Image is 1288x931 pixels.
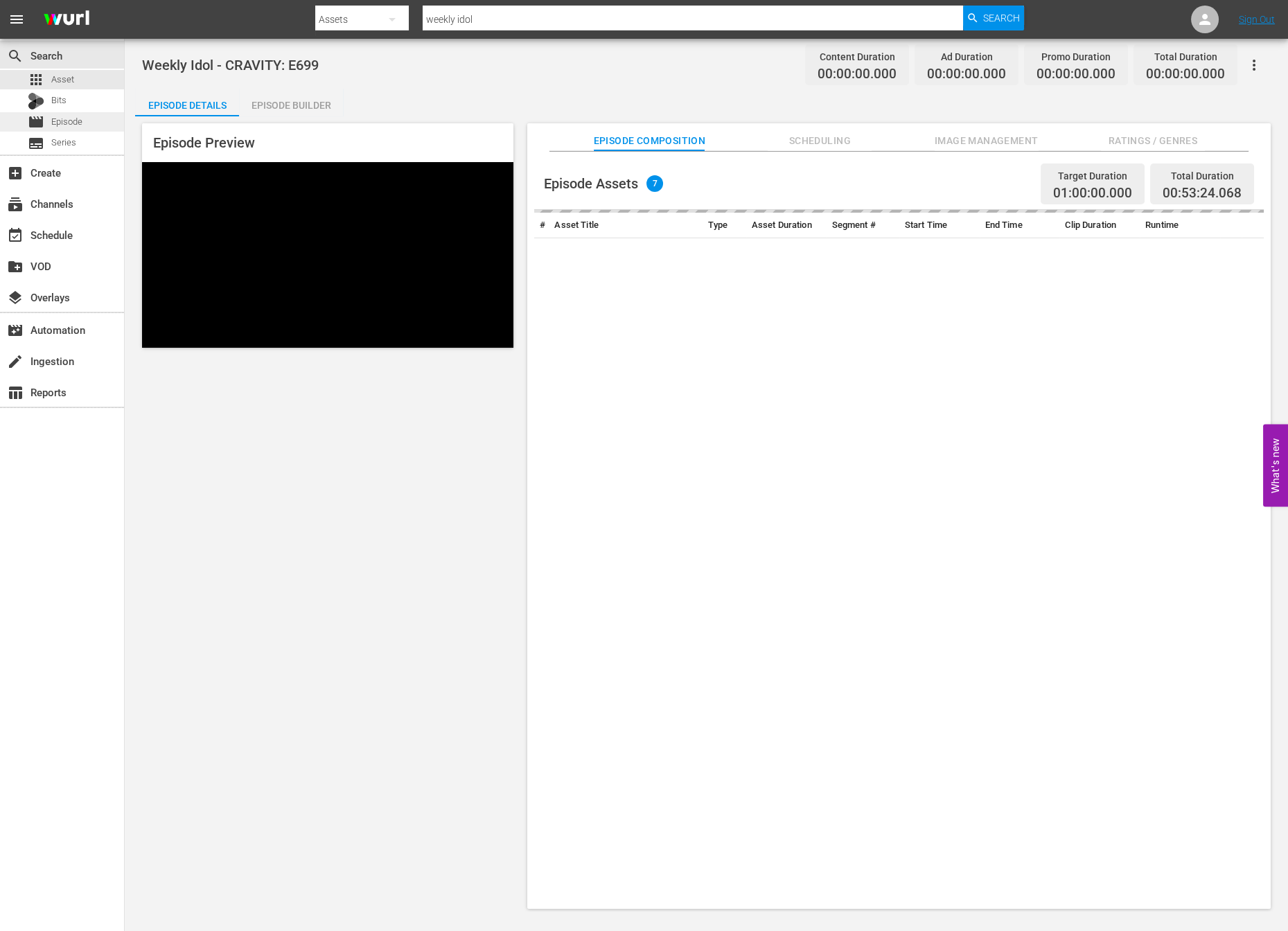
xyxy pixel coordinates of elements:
[818,47,897,66] div: Content Duration
[544,175,663,192] div: Episode Assets
[1146,66,1225,82] span: 00:00:00.000
[549,213,702,238] th: Asset Title
[1036,47,1115,66] div: Promo Duration
[935,132,1039,150] span: Image Management
[1146,47,1225,66] div: Total Duration
[646,175,663,192] span: 7
[8,11,25,28] span: menu
[1239,14,1275,25] a: Sign Out
[28,93,44,109] div: Bits
[7,48,24,64] span: Search
[7,227,24,244] span: Schedule
[7,196,24,213] span: Channels
[135,89,239,122] div: Episode Details
[1163,166,1242,186] div: Total Duration
[135,89,239,116] button: Episode Details
[28,114,44,130] span: Episode
[1036,66,1115,82] span: 00:00:00.000
[768,132,872,150] span: Scheduling
[818,66,897,82] span: 00:00:00.000
[1053,186,1132,202] span: 01:00:00.000
[7,384,24,401] span: Reports
[703,213,746,238] th: Type
[593,132,705,150] span: Episode Composition
[7,258,24,275] span: VOD
[899,213,980,238] th: Start Time
[746,213,827,238] th: Asset Duration
[927,66,1006,82] span: 00:00:00.000
[153,134,255,151] span: Episode Preview
[7,353,24,370] span: Ingestion
[963,6,1024,30] button: Search
[33,3,100,36] img: ans4CAIJ8jUAAAAAAAAAAAAAAAAAAAAAAAAgQb4GAAAAAAAAAAAAAAAAAAAAAAAAJMjXAAAAAAAAAAAAAAAAAAAAAAAAgAT5G...
[239,89,343,116] button: Episode Builder
[1263,425,1288,507] button: Open Feedback Widget
[1163,185,1242,201] span: 00:53:24.068
[1053,166,1132,186] div: Target Duration
[980,213,1060,238] th: End Time
[983,6,1020,30] span: Search
[51,136,76,150] span: Series
[7,290,24,306] span: Overlays
[239,89,343,122] div: Episode Builder
[927,47,1006,66] div: Ad Duration
[7,165,24,181] span: Create
[142,57,319,73] span: Weekly Idol - CRAVITY: E699
[1059,213,1140,238] th: Clip Duration
[51,94,67,107] span: Bits
[51,73,74,87] span: Asset
[28,71,44,88] span: Asset
[826,213,899,238] th: Segment #
[1101,132,1205,150] span: Ratings / Genres
[534,213,549,238] th: #
[28,135,44,152] span: Series
[1140,213,1220,238] th: Runtime
[7,322,24,339] span: Automation
[51,115,82,129] span: Episode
